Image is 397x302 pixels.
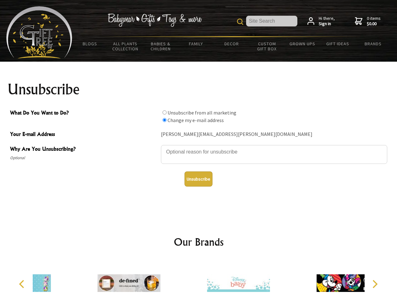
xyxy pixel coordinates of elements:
img: Babyware - Gifts - Toys and more... [6,6,72,59]
button: Unsubscribe [185,171,212,187]
span: Optional [10,154,158,162]
a: Brands [356,37,391,50]
a: BLOGS [72,37,108,50]
a: Babies & Children [143,37,179,55]
input: Site Search [246,16,297,26]
input: What Do You Want to Do? [163,118,167,122]
img: product search [237,19,243,25]
button: Previous [16,277,30,291]
a: Decor [214,37,249,50]
h2: Our Brands [13,234,385,249]
img: Babywear - Gifts - Toys & more [108,14,202,27]
textarea: Why Are You Unsubscribing? [161,145,387,164]
strong: Sign in [319,21,335,27]
h1: Unsubscribe [8,82,390,97]
input: What Do You Want to Do? [163,110,167,115]
a: Hi there,Sign in [307,16,335,27]
span: Your E-mail Address [10,130,158,139]
span: 0 items [367,15,381,27]
label: Unsubscribe from all marketing [168,109,236,116]
a: Family [179,37,214,50]
a: Gift Ideas [320,37,356,50]
a: All Plants Collection [108,37,143,55]
strong: $0.00 [367,21,381,27]
label: Change my e-mail address [168,117,224,123]
span: Why Are You Unsubscribing? [10,145,158,154]
div: [PERSON_NAME][EMAIL_ADDRESS][PERSON_NAME][DOMAIN_NAME] [161,130,387,139]
button: Next [368,277,382,291]
span: Hi there, [319,16,335,27]
a: 0 items$0.00 [355,16,381,27]
a: Custom Gift Box [249,37,285,55]
a: Grown Ups [284,37,320,50]
span: What Do You Want to Do? [10,109,158,118]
